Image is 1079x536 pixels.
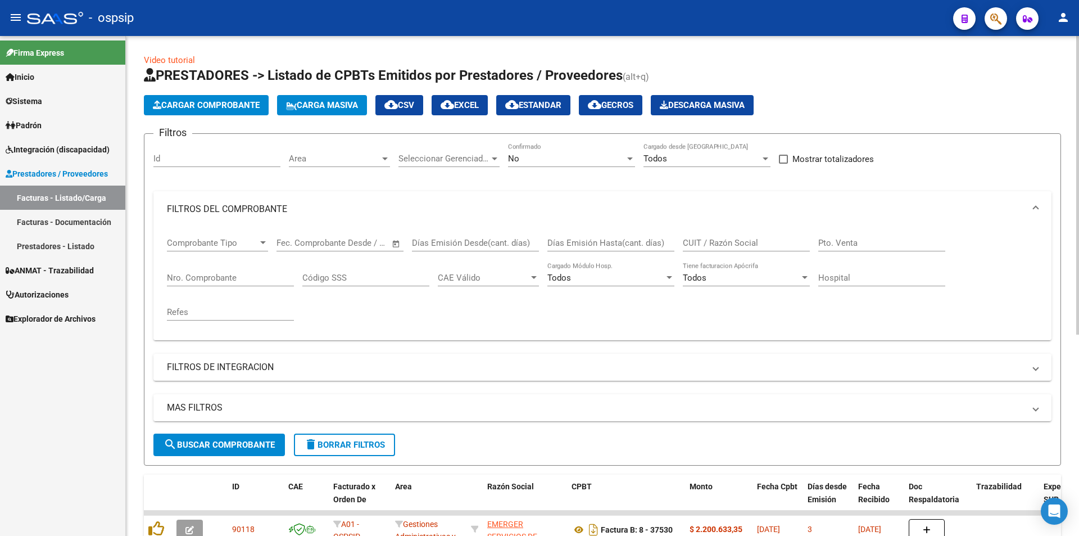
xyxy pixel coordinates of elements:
mat-expansion-panel-header: FILTROS DE INTEGRACION [153,354,1051,381]
button: Carga Masiva [277,95,367,115]
span: ID [232,482,239,491]
span: - ospsip [89,6,134,30]
button: Buscar Comprobante [153,434,285,456]
datatable-header-cell: CPBT [567,475,685,524]
datatable-header-cell: ID [228,475,284,524]
span: Cargar Comprobante [153,100,260,110]
mat-icon: cloud_download [384,98,398,111]
button: CSV [375,95,423,115]
datatable-header-cell: Monto [685,475,752,524]
mat-icon: search [164,438,177,451]
span: [DATE] [757,525,780,534]
datatable-header-cell: Trazabilidad [972,475,1039,524]
mat-icon: cloud_download [588,98,601,111]
datatable-header-cell: Doc Respaldatoria [904,475,972,524]
a: Video tutorial [144,55,195,65]
span: 3 [808,525,812,534]
span: (alt+q) [623,71,649,82]
app-download-masive: Descarga masiva de comprobantes (adjuntos) [651,95,754,115]
span: Area [289,154,380,164]
div: FILTROS DEL COMPROBANTE [153,227,1051,340]
span: Mostrar totalizadores [792,152,874,166]
span: Todos [547,273,571,283]
span: PRESTADORES -> Listado de CPBTs Emitidos por Prestadores / Proveedores [144,67,623,83]
mat-icon: menu [9,11,22,24]
span: [DATE] [858,525,881,534]
input: Fecha inicio [276,238,322,248]
span: 90118 [232,525,255,534]
datatable-header-cell: CAE [284,475,329,524]
mat-panel-title: FILTROS DEL COMPROBANTE [167,203,1024,215]
span: Buscar Comprobante [164,440,275,450]
span: Area [395,482,412,491]
span: ANMAT - Trazabilidad [6,264,94,277]
span: Inicio [6,71,34,83]
button: Estandar [496,95,570,115]
button: Descarga Masiva [651,95,754,115]
span: Prestadores / Proveedores [6,168,108,180]
span: Días desde Emisión [808,482,847,504]
button: Gecros [579,95,642,115]
span: Trazabilidad [976,482,1022,491]
span: No [508,154,519,164]
button: Open calendar [390,237,403,250]
span: Comprobante Tipo [167,238,258,248]
button: Cargar Comprobante [144,95,269,115]
mat-panel-title: FILTROS DE INTEGRACION [167,361,1024,373]
mat-icon: delete [304,438,318,451]
span: CAE [288,482,303,491]
datatable-header-cell: Días desde Emisión [803,475,854,524]
strong: Factura B: 8 - 37530 [601,525,673,534]
span: EXCEL [441,100,479,110]
mat-expansion-panel-header: FILTROS DEL COMPROBANTE [153,191,1051,227]
mat-icon: person [1057,11,1070,24]
span: Seleccionar Gerenciador [398,154,489,164]
datatable-header-cell: Area [391,475,466,524]
span: Autorizaciones [6,289,69,301]
span: Todos [683,273,706,283]
span: Gecros [588,100,633,110]
datatable-header-cell: Fecha Recibido [854,475,904,524]
datatable-header-cell: Facturado x Orden De [329,475,391,524]
span: Facturado x Orden De [333,482,375,504]
span: CSV [384,100,414,110]
span: Carga Masiva [286,100,358,110]
span: Explorador de Archivos [6,313,96,325]
span: Fecha Recibido [858,482,890,504]
div: Open Intercom Messenger [1041,498,1068,525]
mat-icon: cloud_download [505,98,519,111]
button: EXCEL [432,95,488,115]
span: Descarga Masiva [660,100,745,110]
span: CAE Válido [438,273,529,283]
datatable-header-cell: Razón Social [483,475,567,524]
span: CPBT [572,482,592,491]
datatable-header-cell: Fecha Cpbt [752,475,803,524]
span: Doc Respaldatoria [909,482,959,504]
h3: Filtros [153,125,192,141]
span: Borrar Filtros [304,440,385,450]
span: Fecha Cpbt [757,482,797,491]
span: Todos [643,154,667,164]
span: Estandar [505,100,561,110]
span: Integración (discapacidad) [6,143,110,156]
span: Padrón [6,119,42,132]
span: Monto [690,482,713,491]
span: Firma Express [6,47,64,59]
span: Razón Social [487,482,534,491]
span: Sistema [6,95,42,107]
button: Borrar Filtros [294,434,395,456]
mat-panel-title: MAS FILTROS [167,402,1024,414]
mat-expansion-panel-header: MAS FILTROS [153,394,1051,421]
mat-icon: cloud_download [441,98,454,111]
input: Fecha fin [332,238,387,248]
strong: $ 2.200.633,35 [690,525,742,534]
